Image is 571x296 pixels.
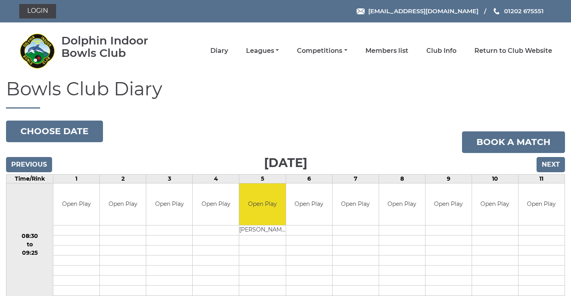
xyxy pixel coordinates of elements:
td: [PERSON_NAME] [239,226,285,236]
span: 01202 675551 [504,7,544,15]
a: Club Info [426,46,456,55]
td: 9 [425,174,472,183]
a: Competitions [297,46,347,55]
div: Dolphin Indoor Bowls Club [61,34,172,59]
a: Email [EMAIL_ADDRESS][DOMAIN_NAME] [357,6,478,16]
td: Open Play [100,183,146,226]
td: 1 [53,174,100,183]
td: Time/Rink [6,174,53,183]
td: 11 [518,174,565,183]
td: Open Play [426,183,472,226]
a: Phone us 01202 675551 [492,6,544,16]
td: Open Play [379,183,425,226]
button: Choose date [6,121,103,142]
a: Book a match [462,131,565,153]
td: Open Play [146,183,192,226]
td: 3 [146,174,193,183]
td: 7 [332,174,379,183]
a: Diary [210,46,228,55]
input: Previous [6,157,52,172]
span: [EMAIL_ADDRESS][DOMAIN_NAME] [368,7,478,15]
td: 2 [100,174,146,183]
img: Email [357,8,365,14]
a: Return to Club Website [474,46,552,55]
td: Open Play [53,183,99,226]
a: Login [19,4,56,18]
img: Phone us [494,8,499,14]
td: 5 [239,174,286,183]
td: Open Play [193,183,239,226]
input: Next [537,157,565,172]
td: 8 [379,174,425,183]
td: 4 [193,174,239,183]
img: Dolphin Indoor Bowls Club [19,33,55,69]
td: Open Play [286,183,332,226]
h1: Bowls Club Diary [6,79,565,109]
a: Members list [365,46,408,55]
td: 10 [472,174,518,183]
td: Open Play [333,183,379,226]
td: Open Play [519,183,565,226]
a: Leagues [246,46,279,55]
td: 6 [286,174,332,183]
td: Open Play [472,183,518,226]
td: Open Play [239,183,285,226]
